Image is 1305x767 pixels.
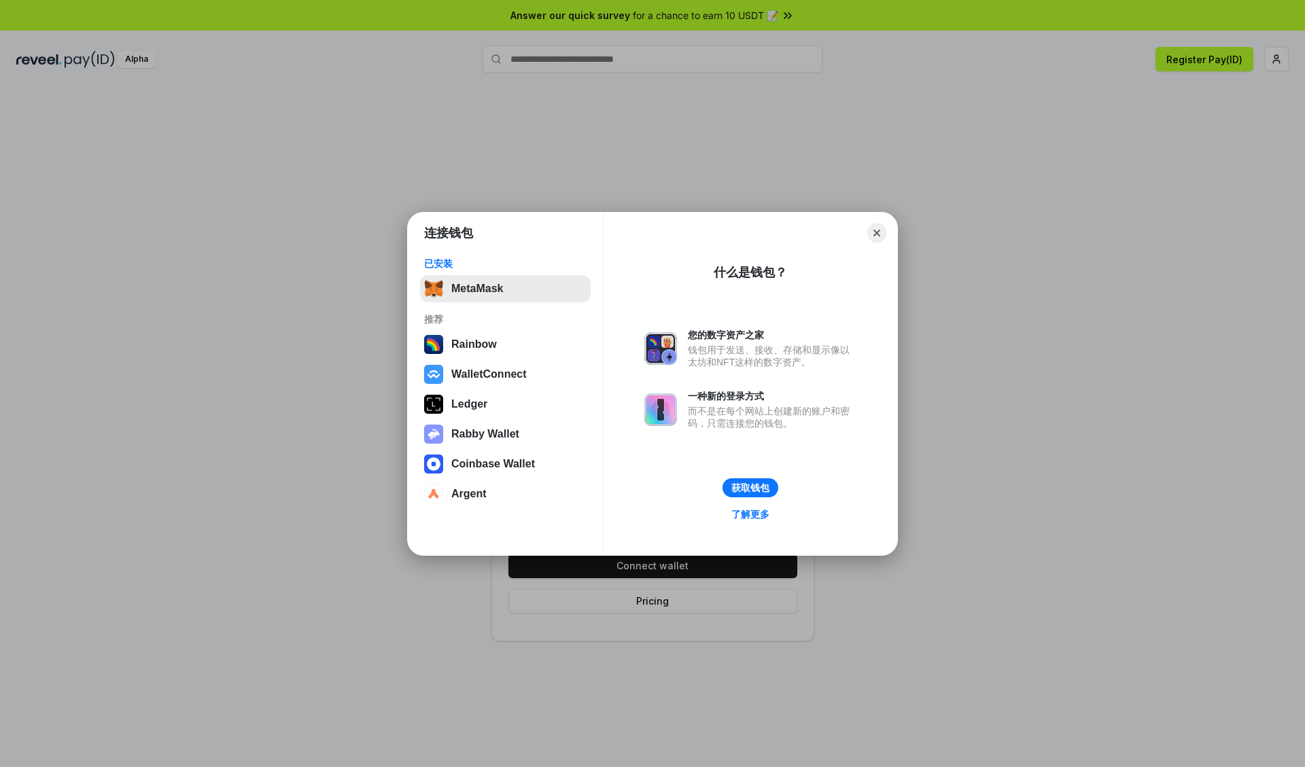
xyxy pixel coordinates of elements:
[644,332,677,365] img: svg+xml,%3Csvg%20xmlns%3D%22http%3A%2F%2Fwww.w3.org%2F2000%2Fsvg%22%20fill%3D%22none%22%20viewBox...
[723,505,778,523] a: 了解更多
[424,395,443,414] img: svg+xml,%3Csvg%20xmlns%3D%22http%3A%2F%2Fwww.w3.org%2F2000%2Fsvg%22%20width%3D%2228%22%20height%3...
[420,450,591,478] button: Coinbase Wallet
[451,338,497,351] div: Rainbow
[731,482,769,494] div: 获取钱包
[451,488,487,500] div: Argent
[451,428,519,440] div: Rabby Wallet
[451,398,487,410] div: Ledger
[424,257,587,270] div: 已安装
[424,365,443,384] img: svg+xml,%3Csvg%20width%3D%2228%22%20height%3D%2228%22%20viewBox%3D%220%200%2028%2028%22%20fill%3D...
[424,484,443,503] img: svg+xml,%3Csvg%20width%3D%2228%22%20height%3D%2228%22%20viewBox%3D%220%200%2028%2028%22%20fill%3D...
[714,264,787,281] div: 什么是钱包？
[688,329,856,341] div: 您的数字资产之家
[688,390,856,402] div: 一种新的登录方式
[723,478,778,497] button: 获取钱包
[424,313,587,325] div: 推荐
[451,458,535,470] div: Coinbase Wallet
[688,405,856,429] div: 而不是在每个网站上创建新的账户和密码，只需连接您的钱包。
[420,275,591,302] button: MetaMask
[424,454,443,474] img: svg+xml,%3Csvg%20width%3D%2228%22%20height%3D%2228%22%20viewBox%3D%220%200%2028%2028%22%20fill%3D...
[867,224,886,243] button: Close
[420,421,591,448] button: Rabby Wallet
[420,361,591,388] button: WalletConnect
[424,425,443,444] img: svg+xml,%3Csvg%20xmlns%3D%22http%3A%2F%2Fwww.w3.org%2F2000%2Fsvg%22%20fill%3D%22none%22%20viewBox...
[731,508,769,520] div: 了解更多
[424,225,473,241] h1: 连接钱包
[420,331,591,358] button: Rainbow
[424,279,443,298] img: svg+xml,%3Csvg%20fill%3D%22none%22%20height%3D%2233%22%20viewBox%3D%220%200%2035%2033%22%20width%...
[424,335,443,354] img: svg+xml,%3Csvg%20width%3D%22120%22%20height%3D%22120%22%20viewBox%3D%220%200%20120%20120%22%20fil...
[420,391,591,418] button: Ledger
[644,393,677,426] img: svg+xml,%3Csvg%20xmlns%3D%22http%3A%2F%2Fwww.w3.org%2F2000%2Fsvg%22%20fill%3D%22none%22%20viewBox...
[451,368,527,380] div: WalletConnect
[420,480,591,507] button: Argent
[451,283,503,295] div: MetaMask
[688,344,856,368] div: 钱包用于发送、接收、存储和显示像以太坊和NFT这样的数字资产。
